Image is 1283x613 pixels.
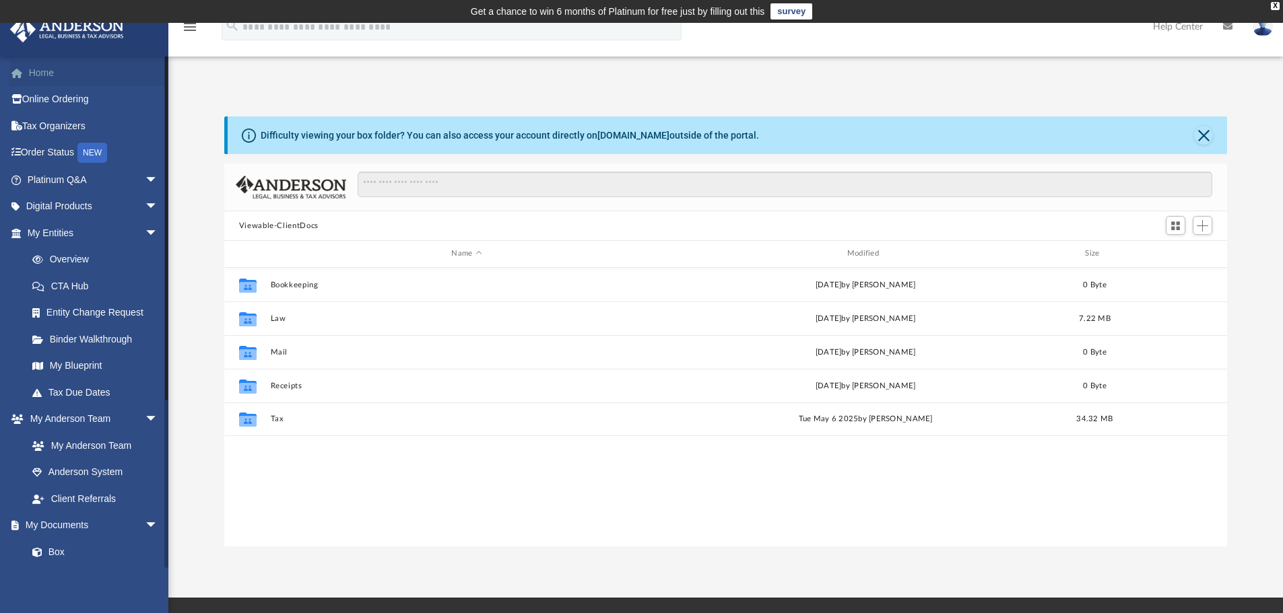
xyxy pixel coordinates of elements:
[1083,281,1107,288] span: 0 Byte
[145,193,172,221] span: arrow_drop_down
[19,379,178,406] a: Tax Due Dates
[19,326,178,353] a: Binder Walkthrough
[9,512,172,539] a: My Documentsarrow_drop_down
[669,346,1061,358] div: [DATE] by [PERSON_NAME]
[19,485,172,512] a: Client Referrals
[19,273,178,299] a: CTA Hub
[9,406,172,433] a: My Anderson Teamarrow_drop_down
[239,220,319,232] button: Viewable-ClientDocs
[9,166,178,193] a: Platinum Q&Aarrow_drop_down
[19,432,165,459] a: My Anderson Team
[145,406,172,433] span: arrow_drop_down
[358,172,1212,197] input: Search files and folders
[19,459,172,486] a: Anderson System
[261,129,759,143] div: Difficulty viewing your box folder? You can also access your account directly on outside of the p...
[669,312,1061,324] div: [DATE] by [PERSON_NAME]
[9,86,178,113] a: Online Ordering
[9,219,178,246] a: My Entitiesarrow_drop_down
[471,3,765,20] div: Get a chance to win 6 months of Platinum for free just by filling out this
[669,380,1061,392] div: [DATE] by [PERSON_NAME]
[19,246,178,273] a: Overview
[19,565,172,592] a: Meeting Minutes
[1166,216,1186,235] button: Switch to Grid View
[270,414,663,423] button: Tax
[19,353,172,380] a: My Blueprint
[1083,348,1107,355] span: 0 Byte
[1076,415,1113,423] span: 34.32 MB
[19,299,178,326] a: Entity Change Request
[224,268,1228,546] div: grid
[1253,17,1273,36] img: User Pic
[145,219,172,247] span: arrow_drop_down
[77,143,107,163] div: NEW
[269,248,663,260] div: Name
[230,248,264,260] div: id
[6,16,128,42] img: Anderson Advisors Platinum Portal
[270,281,663,289] button: Bookkeeping
[270,348,663,357] button: Mail
[9,139,178,167] a: Order StatusNEW
[225,18,240,33] i: search
[597,130,669,141] a: [DOMAIN_NAME]
[182,19,198,35] i: menu
[1127,248,1222,260] div: id
[1271,2,1280,10] div: close
[9,59,178,86] a: Home
[270,382,663,390] button: Receipts
[1079,314,1111,322] span: 7.22 MB
[669,248,1062,260] div: Modified
[669,279,1061,291] div: [DATE] by [PERSON_NAME]
[145,512,172,540] span: arrow_drop_down
[1083,382,1107,389] span: 0 Byte
[1067,248,1121,260] div: Size
[145,166,172,194] span: arrow_drop_down
[1194,126,1213,145] button: Close
[182,26,198,35] a: menu
[770,3,812,20] a: survey
[669,413,1061,425] div: Tue May 6 2025 by [PERSON_NAME]
[1193,216,1213,235] button: Add
[9,193,178,220] a: Digital Productsarrow_drop_down
[9,112,178,139] a: Tax Organizers
[270,314,663,323] button: Law
[19,538,165,565] a: Box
